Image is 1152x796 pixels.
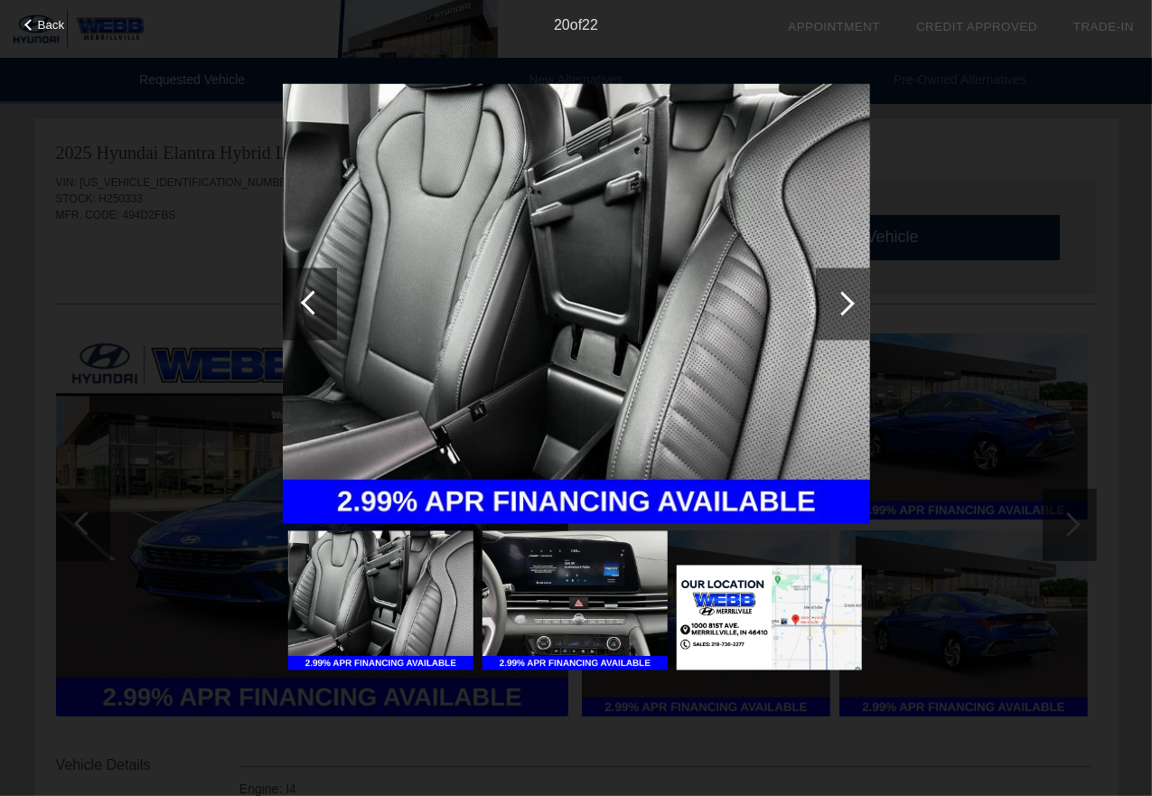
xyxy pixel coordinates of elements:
img: d8601e06-55f1-4220-92a3-3dd6ed5f256d.jpg [287,531,473,670]
a: Trade-In [1073,20,1134,33]
img: 55187552-c957-47c0-9d31-0cd2afe67dc4.jpg [482,531,667,670]
a: Appointment [788,20,880,33]
img: d8601e06-55f1-4220-92a3-3dd6ed5f256d.jpg [283,83,870,524]
span: Back [38,18,65,32]
span: 20 [554,17,570,33]
span: 22 [582,17,598,33]
a: Credit Approved [916,20,1037,33]
img: 66654bd8-f82c-472d-90bf-801ac9e78557.png [676,566,861,670]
